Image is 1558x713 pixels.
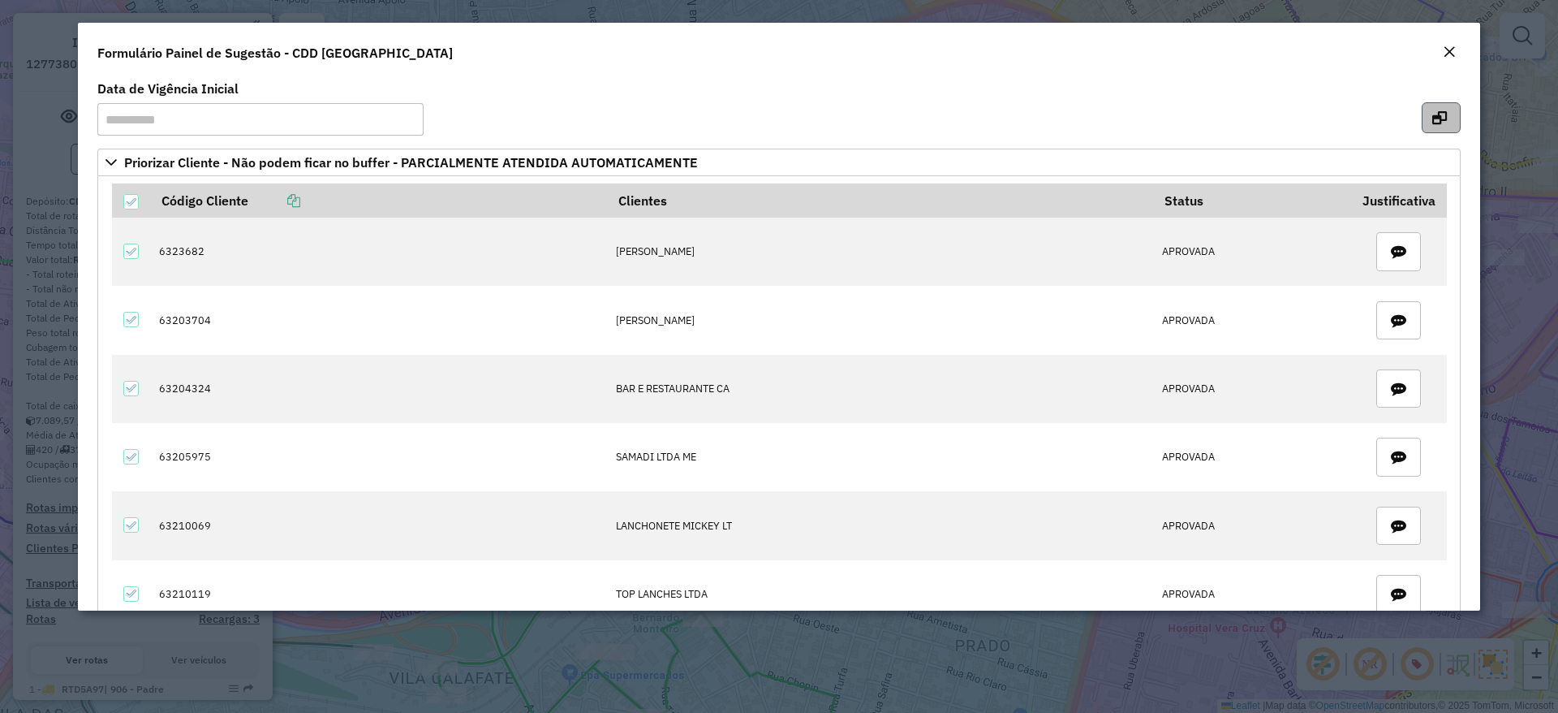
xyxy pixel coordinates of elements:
[1153,184,1351,218] th: Status
[608,286,1154,354] td: [PERSON_NAME]
[1153,560,1351,629] td: APROVADA
[151,218,608,286] td: 6323682
[97,149,1461,176] a: Priorizar Cliente - Não podem ficar no buffer - PARCIALMENTE ATENDIDA AUTOMATICAMENTE
[151,286,608,354] td: 63203704
[1153,491,1351,560] td: APROVADA
[151,560,608,629] td: 63210119
[151,184,608,218] th: Código Cliente
[248,192,300,209] a: Copiar
[97,43,453,63] h4: Formulário Painel de Sugestão - CDD [GEOGRAPHIC_DATA]
[1153,286,1351,354] td: APROVADA
[151,355,608,423] td: 63204324
[1153,423,1351,491] td: APROVADA
[608,184,1154,218] th: Clientes
[608,560,1154,629] td: TOP LANCHES LTDA
[151,423,608,491] td: 63205975
[124,156,698,169] span: Priorizar Cliente - Não podem ficar no buffer - PARCIALMENTE ATENDIDA AUTOMATICAMENTE
[1443,45,1456,58] em: Fechar
[608,218,1154,286] td: [PERSON_NAME]
[1351,184,1446,218] th: Justificativa
[608,423,1154,491] td: SAMADI LTDA ME
[1438,42,1461,63] button: Close
[1422,108,1461,124] hb-button: Abrir em nova aba
[1153,218,1351,286] td: APROVADA
[608,491,1154,560] td: LANCHONETE MICKEY LT
[97,79,239,98] label: Data de Vigência Inicial
[151,491,608,560] td: 63210069
[608,355,1154,423] td: BAR E RESTAURANTE CA
[1153,355,1351,423] td: APROVADA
